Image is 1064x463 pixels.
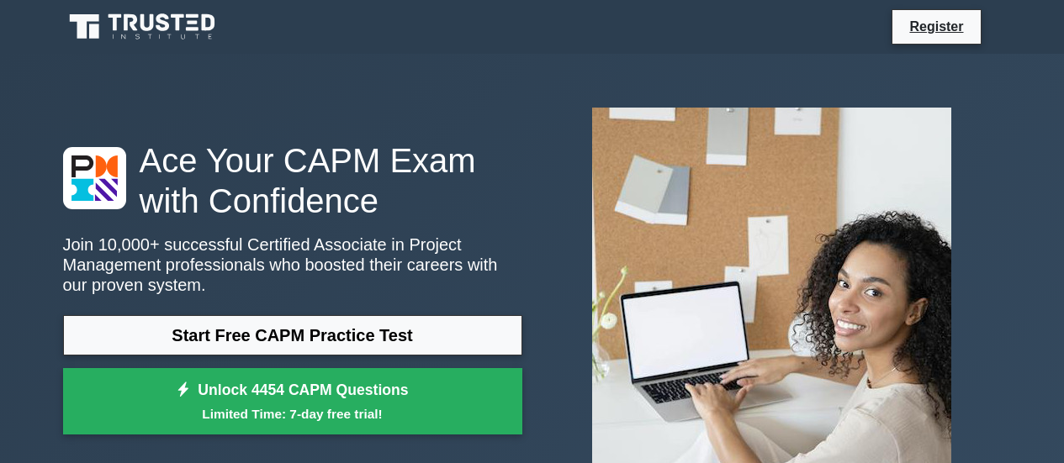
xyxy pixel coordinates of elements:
a: Unlock 4454 CAPM QuestionsLimited Time: 7-day free trial! [63,368,522,435]
a: Start Free CAPM Practice Test [63,315,522,355]
p: Join 10,000+ successful Certified Associate in Project Management professionals who boosted their... [63,234,522,295]
small: Limited Time: 7-day free trial! [84,404,501,424]
a: Register [899,16,973,37]
h1: Ace Your CAPM Exam with Confidence [63,140,522,221]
